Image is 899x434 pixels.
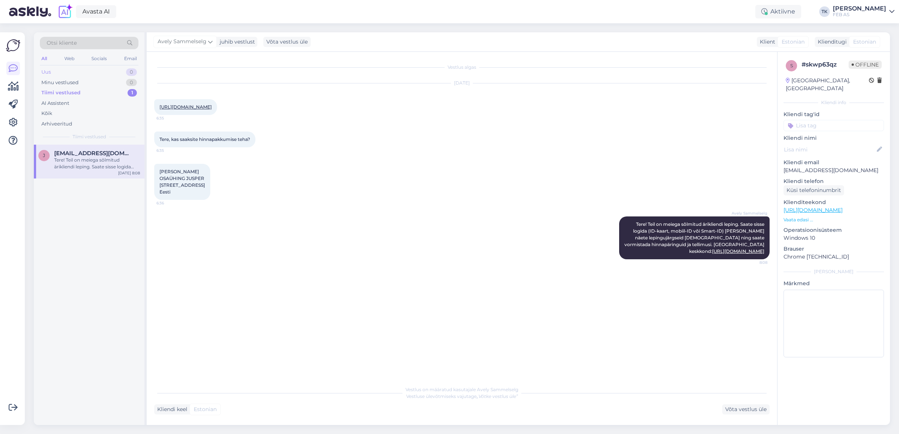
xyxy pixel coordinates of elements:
[784,145,875,154] input: Lisa nimi
[159,136,250,142] span: Tere, kas saaksite hinnapakkumise teha?
[156,148,185,153] span: 6:35
[41,68,51,76] div: Uus
[123,54,138,64] div: Email
[156,115,185,121] span: 6:35
[405,387,518,392] span: Vestlus on määratud kasutajale Avely Sammelselg
[126,68,137,76] div: 0
[126,79,137,86] div: 0
[41,89,80,97] div: Tiimi vestlused
[57,4,73,20] img: explore-ai
[217,38,255,46] div: juhib vestlust
[815,38,847,46] div: Klienditugi
[41,120,72,128] div: Arhiveeritud
[784,185,844,195] div: Küsi telefoninumbrit
[782,38,805,46] span: Estonian
[784,216,884,223] p: Vaata edasi ...
[477,393,518,399] i: „Võtke vestlus üle”
[90,54,108,64] div: Socials
[54,150,132,157] span: jusper.mail@gmail.com
[784,159,884,166] p: Kliendi email
[833,6,886,12] div: [PERSON_NAME]
[263,37,311,47] div: Võta vestlus üle
[40,54,49,64] div: All
[784,198,884,206] p: Klienditeekond
[73,133,106,140] span: Tiimi vestlused
[784,99,884,106] div: Kliendi info
[47,39,77,47] span: Otsi kliente
[784,268,884,275] div: [PERSON_NAME]
[784,253,884,261] p: Chrome [TECHNICAL_ID]
[54,157,140,170] div: Tere! Teil on meiega sõlmitud ärikliendi leping. Saate sisse logida (ID-kaart, mobiil-ID või Smar...
[118,170,140,176] div: [DATE] 8:08
[784,120,884,131] input: Lisa tag
[757,38,775,46] div: Klient
[784,234,884,242] p: Windows 10
[784,226,884,234] p: Operatsioonisüsteem
[722,404,770,414] div: Võta vestlus üle
[624,221,765,254] span: Tere! Teil on meiega sõlmitud ärikliendi leping. Saate sisse logida (ID-kaart, mobiil-ID või Smar...
[128,89,137,97] div: 1
[41,110,52,117] div: Kõik
[784,110,884,118] p: Kliendi tag'id
[784,134,884,142] p: Kliendi nimi
[712,248,764,254] a: [URL][DOMAIN_NAME]
[853,38,876,46] span: Estonian
[41,100,69,107] div: AI Assistent
[159,169,205,195] span: [PERSON_NAME] OSAÜHING JUSPER [STREET_ADDRESS] Eesti
[158,38,207,46] span: Avely Sammelselg
[406,393,518,399] span: Vestluse ülevõtmiseks vajutage
[43,153,45,158] span: j
[784,280,884,287] p: Märkmed
[739,260,767,265] span: 8:08
[784,207,843,213] a: [URL][DOMAIN_NAME]
[63,54,76,64] div: Web
[156,200,185,206] span: 6:36
[159,104,212,110] a: [URL][DOMAIN_NAME]
[786,77,869,92] div: [GEOGRAPHIC_DATA], [GEOGRAPHIC_DATA]
[6,38,20,53] img: Askly Logo
[849,60,882,69] span: Offline
[784,166,884,174] p: [EMAIL_ADDRESS][DOMAIN_NAME]
[154,80,770,86] div: [DATE]
[790,63,793,68] span: s
[784,245,884,253] p: Brauser
[76,5,116,18] a: Avasta AI
[755,5,801,18] div: Aktiivne
[802,60,849,69] div: # skwp63qz
[732,210,767,216] span: Avely Sammelselg
[833,6,894,18] a: [PERSON_NAME]FEB AS
[154,405,187,413] div: Kliendi keel
[784,177,884,185] p: Kliendi telefon
[833,12,886,18] div: FEB AS
[194,405,217,413] span: Estonian
[41,79,79,86] div: Minu vestlused
[819,6,830,17] div: TK
[154,64,770,71] div: Vestlus algas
